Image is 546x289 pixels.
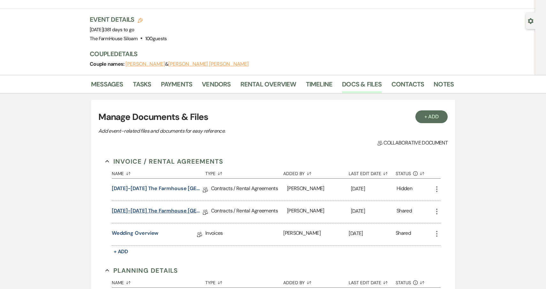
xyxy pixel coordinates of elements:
[397,185,412,195] div: Hidden
[351,185,397,193] p: [DATE]
[391,79,424,93] a: Contacts
[112,207,203,217] a: [DATE]-[DATE] The Farmhouse [GEOGRAPHIC_DATA] Contract
[397,207,412,217] div: Shared
[125,61,249,67] span: &
[287,179,351,201] div: [PERSON_NAME]
[90,49,447,58] h3: Couple Details
[396,166,433,178] button: Status
[528,18,534,24] button: Open lead details
[434,79,454,93] a: Notes
[98,110,448,124] h3: Manage Documents & Files
[112,185,203,195] a: [DATE]-[DATE] The Farmhouse [GEOGRAPHIC_DATA] Contract
[104,26,134,33] span: 381 days to go
[112,229,159,239] a: Wedding Overview
[396,229,411,239] div: Shared
[349,229,396,238] p: [DATE]
[287,201,351,223] div: [PERSON_NAME]
[283,166,349,178] button: Added By
[205,166,283,178] button: Type
[114,248,128,255] span: + Add
[91,79,123,93] a: Messages
[283,223,349,245] div: [PERSON_NAME]
[396,275,433,287] button: Status
[283,275,349,287] button: Added By
[145,35,167,42] span: 100 guests
[306,79,333,93] a: Timeline
[202,79,231,93] a: Vendors
[377,139,448,147] span: Collaborative document
[133,79,151,93] a: Tasks
[342,79,382,93] a: Docs & Files
[90,15,167,24] h3: Event Details
[168,62,249,67] button: [PERSON_NAME] [PERSON_NAME]
[112,275,205,287] button: Name
[415,110,448,123] button: + Add
[90,35,138,42] span: The FarmHouse Siloam
[396,280,411,285] span: Status
[351,207,397,215] p: [DATE]
[103,26,134,33] span: |
[211,179,287,201] div: Contracts / Rental Agreements
[90,61,125,67] span: Couple names:
[125,62,165,67] button: [PERSON_NAME]
[240,79,296,93] a: Rental Overview
[112,166,205,178] button: Name
[161,79,193,93] a: Payments
[90,26,134,33] span: [DATE]
[205,275,283,287] button: Type
[396,171,411,176] span: Status
[349,275,396,287] button: Last Edit Date
[349,166,396,178] button: Last Edit Date
[112,247,130,256] button: + Add
[105,266,178,275] button: Planning Details
[105,157,223,166] button: Invoice / Rental Agreements
[205,223,283,245] div: Invoices
[211,201,287,223] div: Contracts / Rental Agreements
[98,127,322,135] p: Add event–related files and documents for easy reference.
